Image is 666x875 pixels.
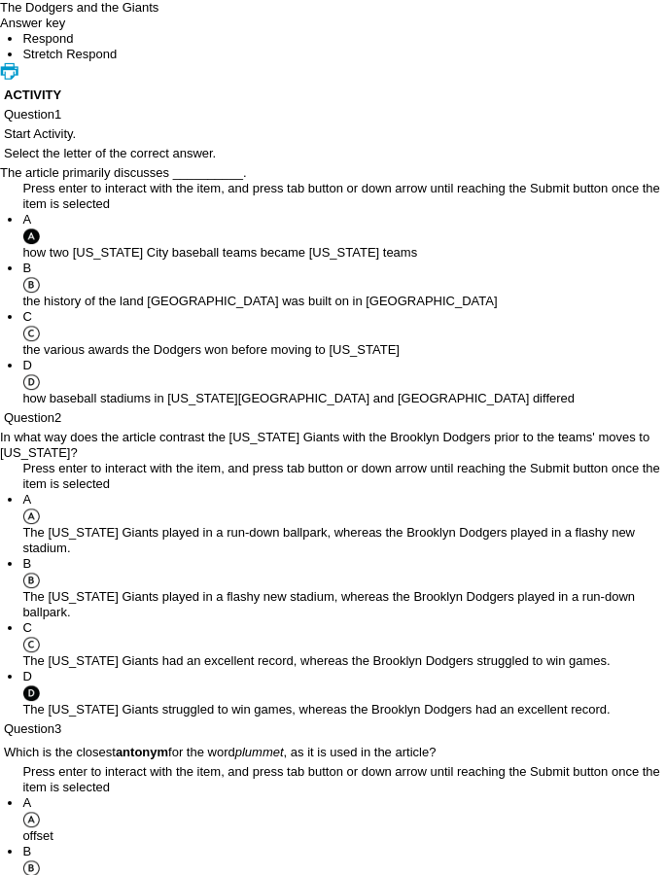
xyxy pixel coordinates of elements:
[22,556,666,620] li: The [US_STATE] Giants played in a flashy new stadium, whereas the Brooklyn Dodgers played in a ru...
[4,410,662,426] p: Question
[22,684,39,702] img: D_filled.gif
[4,126,76,141] span: Start Activity.
[22,636,39,653] img: C.gif
[54,410,61,425] span: 2
[22,669,666,717] li: The [US_STATE] Giants struggled to win games, whereas the Brooklyn Dodgers had an excellent record.
[4,745,662,760] p: Which is the closest for the word , as it is used in the article?
[22,276,39,294] img: B.gif
[22,309,666,358] li: the various awards the Dodgers won before moving to [US_STATE]
[22,669,31,683] span: D
[22,31,666,47] li: This is the Respond Tab
[22,795,666,844] li: offset
[4,721,662,737] p: Question
[22,373,39,391] img: D.gif
[22,325,39,342] img: C.gif
[22,261,666,309] li: the history of the land [GEOGRAPHIC_DATA] was built on in [GEOGRAPHIC_DATA]
[22,461,659,491] span: Press enter to interact with the item, and press tab button or down arrow until reaching the Subm...
[22,811,39,828] img: A.gif
[22,507,39,525] img: A.gif
[22,620,31,635] span: C
[54,721,61,736] span: 3
[22,47,666,62] li: This is the Stretch Respond Tab
[22,795,31,810] span: A
[22,227,39,245] img: A_filled.gif
[22,261,31,275] span: B
[22,556,31,571] span: B
[22,358,666,406] li: how baseball stadiums in [US_STATE][GEOGRAPHIC_DATA] and [GEOGRAPHIC_DATA] differed
[22,492,31,507] span: A
[22,358,31,372] span: D
[4,146,662,161] p: Select the letter of the correct answer.
[4,107,662,122] p: Question
[22,844,31,858] span: B
[54,107,61,122] span: 1
[4,87,662,103] h3: ACTIVITY
[22,572,39,589] img: B.gif
[22,309,31,324] span: C
[22,620,666,669] li: The [US_STATE] Giants had an excellent record, whereas the Brooklyn Dodgers struggled to win games.
[22,212,31,227] span: A
[116,745,168,759] strong: antonym
[235,745,284,759] em: plummet
[22,181,659,211] span: Press enter to interact with the item, and press tab button or down arrow until reaching the Subm...
[22,492,666,556] li: The [US_STATE] Giants played in a run-down ballpark, whereas the Brooklyn Dodgers played in a fla...
[22,212,666,261] li: how two [US_STATE] City baseball teams became [US_STATE] teams
[22,764,659,794] span: Press enter to interact with the item, and press tab button or down arrow until reaching the Subm...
